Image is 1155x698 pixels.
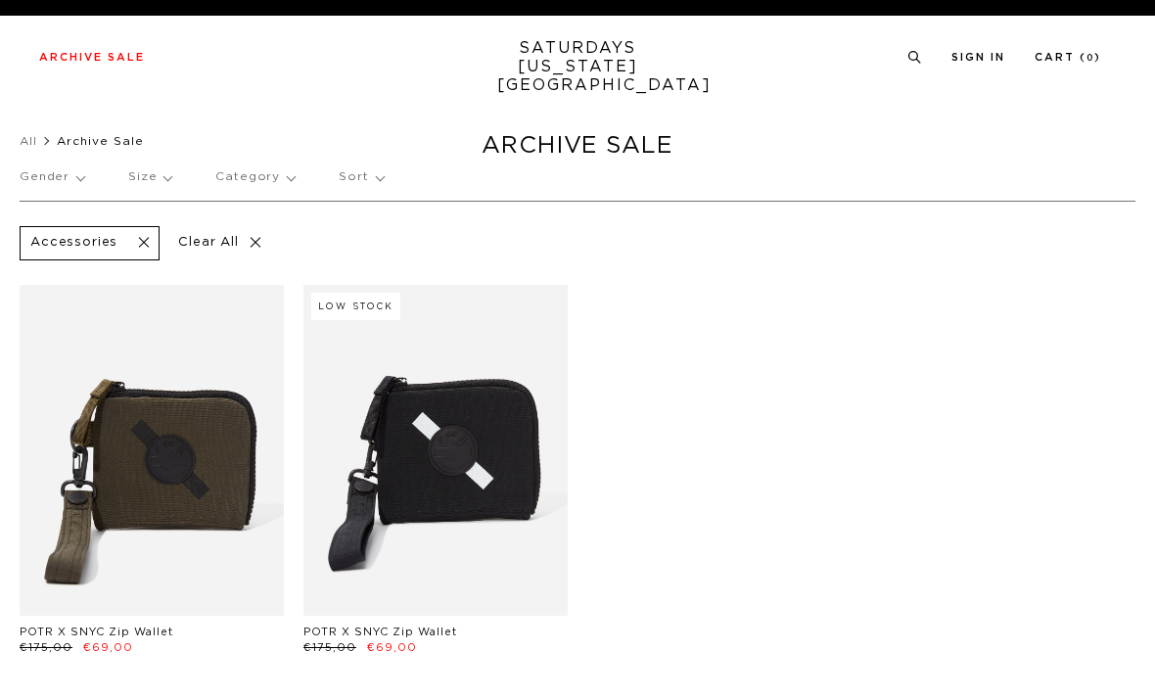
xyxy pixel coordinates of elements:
a: POTR X SNYC Zip Wallet [303,627,457,637]
p: Sort [339,155,383,200]
span: €175,00 [303,642,356,653]
p: Size [128,155,171,200]
p: Clear All [169,226,270,260]
span: €175,00 [20,642,72,653]
span: €69,00 [83,642,133,653]
a: All [20,135,37,147]
a: Archive Sale [39,52,145,63]
p: Gender [20,155,84,200]
a: SATURDAYS[US_STATE][GEOGRAPHIC_DATA] [497,39,659,95]
a: Cart (0) [1035,52,1101,63]
a: Sign In [951,52,1005,63]
p: Category [215,155,295,200]
small: 0 [1086,54,1094,63]
div: Low Stock [311,293,400,320]
a: POTR X SNYC Zip Wallet [20,627,173,637]
span: €69,00 [367,642,417,653]
span: Archive Sale [57,135,144,147]
p: Accessories [30,235,117,252]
